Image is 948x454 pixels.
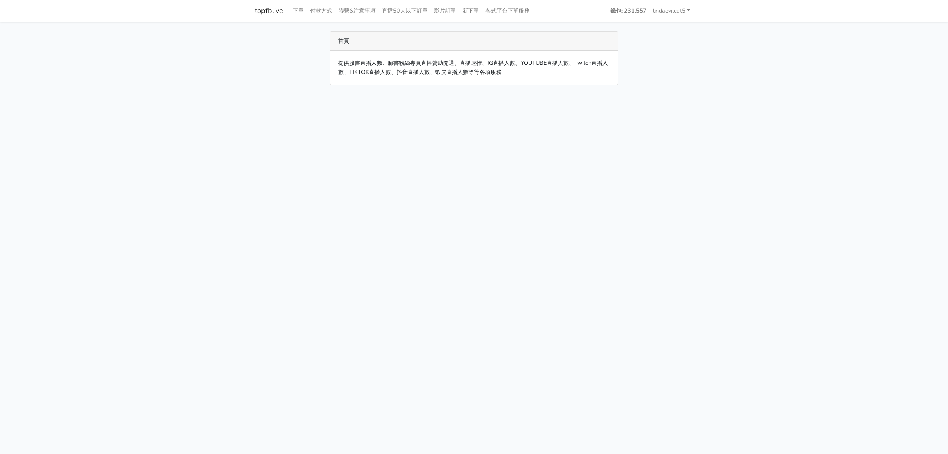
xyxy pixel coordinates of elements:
div: 提供臉書直播人數、臉書粉絲專頁直播贊助開通、直播速推、IG直播人數、YOUTUBE直播人數、Twitch直播人數、TIKTOK直播人數、抖音直播人數、蝦皮直播人數等等各項服務 [330,51,618,85]
a: 聯繫&注意事項 [335,3,379,19]
a: 錢包: 231.557 [607,3,650,19]
a: 新下單 [459,3,482,19]
a: 各式平台下單服務 [482,3,533,19]
div: 首頁 [330,32,618,51]
a: 下單 [290,3,307,19]
a: 付款方式 [307,3,335,19]
a: 直播50人以下訂單 [379,3,431,19]
strong: 錢包: 231.557 [610,7,647,15]
a: lindaevilcat5 [650,3,693,19]
a: 影片訂單 [431,3,459,19]
a: topfblive [255,3,283,19]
